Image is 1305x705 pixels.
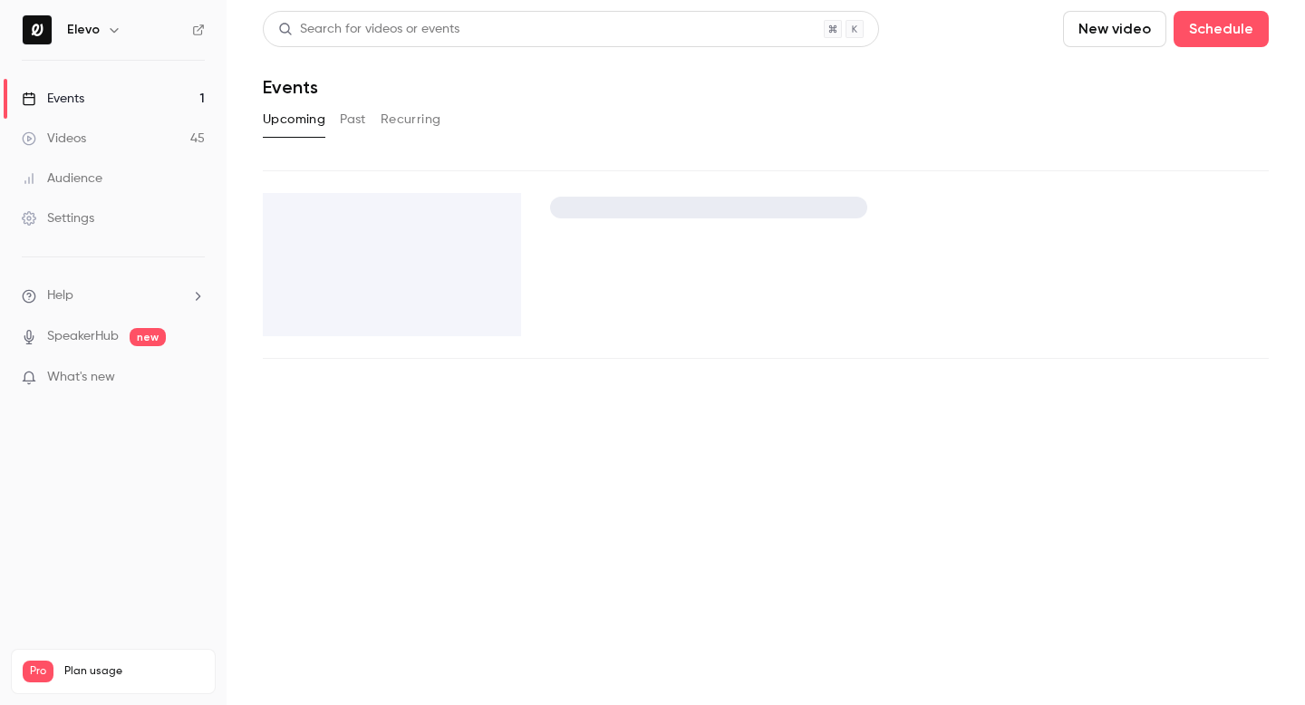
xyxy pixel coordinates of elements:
div: Settings [22,209,94,227]
button: Recurring [381,105,441,134]
div: Videos [22,130,86,148]
div: Audience [22,169,102,188]
li: help-dropdown-opener [22,286,205,305]
h1: Events [263,76,318,98]
img: Elevo [23,15,52,44]
button: New video [1063,11,1166,47]
span: Pro [23,661,53,682]
span: Plan usage [64,664,204,679]
span: What's new [47,368,115,387]
button: Past [340,105,366,134]
span: Help [47,286,73,305]
h6: Elevo [67,21,100,39]
div: Search for videos or events [278,20,459,39]
div: Events [22,90,84,108]
iframe: Noticeable Trigger [183,370,205,386]
button: Schedule [1174,11,1269,47]
span: new [130,328,166,346]
a: SpeakerHub [47,327,119,346]
button: Upcoming [263,105,325,134]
